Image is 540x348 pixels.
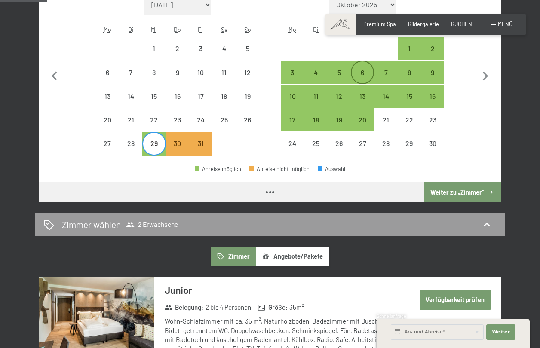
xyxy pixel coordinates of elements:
div: Abreise nicht möglich [142,61,166,84]
span: Schnellanfrage [377,314,406,319]
div: Wed Oct 29 2025 [142,132,166,155]
div: Abreise möglich [374,61,397,84]
span: Premium Spa [363,21,396,27]
div: 14 [375,93,396,114]
div: Sun Oct 26 2025 [236,108,259,131]
div: Abreise möglich [328,61,351,84]
div: Sat Oct 04 2025 [212,37,236,60]
div: 6 [97,69,118,91]
div: Thu Oct 23 2025 [166,108,189,131]
div: Abreise möglich [304,61,328,84]
div: 27 [352,140,373,162]
abbr: Dienstag [128,26,134,33]
div: Sun Nov 23 2025 [421,108,444,131]
div: Sun Oct 12 2025 [236,61,259,84]
div: Mon Oct 20 2025 [96,108,119,131]
span: 2 Erwachsene [126,220,178,229]
strong: Belegung : [165,303,204,312]
div: 10 [282,93,303,114]
div: Sat Nov 22 2025 [398,108,421,131]
div: Abreise möglich [398,85,421,108]
div: Tue Nov 25 2025 [304,132,328,155]
div: Abreise nicht möglich [119,61,142,84]
div: 5 [328,69,350,91]
div: 25 [213,116,235,138]
div: 7 [120,69,141,91]
div: Mon Nov 17 2025 [281,108,304,131]
button: Zimmer [211,247,256,266]
div: 15 [399,93,420,114]
div: Tue Nov 11 2025 [304,85,328,108]
div: Tue Nov 18 2025 [304,108,328,131]
div: 13 [97,93,118,114]
span: BUCHEN [451,21,472,27]
div: 24 [190,116,212,138]
div: 22 [143,116,165,138]
div: Mon Oct 06 2025 [96,61,119,84]
div: Abreise nicht möglich [142,108,166,131]
div: Sun Nov 09 2025 [421,61,444,84]
div: Wed Oct 15 2025 [142,85,166,108]
div: Abreise nicht möglich, da die Mindestaufenthaltsdauer nicht erfüllt wird [166,132,189,155]
div: Abreise nicht möglich [166,85,189,108]
div: 26 [236,116,258,138]
div: Abreise nicht möglich [119,85,142,108]
div: Abreise nicht möglich [189,85,212,108]
div: Abreise nicht möglich [212,37,236,60]
div: Sun Nov 02 2025 [421,37,444,60]
div: Sun Nov 16 2025 [421,85,444,108]
abbr: Mittwoch [151,26,157,33]
div: Abreise nicht möglich [398,108,421,131]
div: Anreise möglich [195,166,241,172]
div: Abreise nicht möglich [166,61,189,84]
div: Fri Oct 10 2025 [189,61,212,84]
div: 7 [375,69,396,91]
div: Abreise nicht möglich [119,108,142,131]
div: Wed Nov 19 2025 [328,108,351,131]
div: Abreise möglich [374,85,397,108]
div: Abreise nicht möglich [281,132,304,155]
div: Abreise möglich [351,108,374,131]
div: Abreise möglich [351,85,374,108]
abbr: Donnerstag [174,26,181,33]
div: Abreise nicht möglich [421,108,444,131]
div: Tue Oct 21 2025 [119,108,142,131]
div: 4 [213,45,235,67]
div: Abreise möglich [281,61,304,84]
div: Fri Oct 03 2025 [189,37,212,60]
div: 15 [143,93,165,114]
div: Sun Nov 30 2025 [421,132,444,155]
div: 2 [422,45,443,67]
div: 28 [120,140,141,162]
span: Bildergalerie [408,21,439,27]
div: 14 [120,93,141,114]
div: Abreise möglich [304,85,328,108]
div: Abreise möglich [328,108,351,131]
div: Abreise nicht möglich [398,132,421,155]
div: Abreise nicht möglich [374,108,397,131]
div: 30 [422,140,443,162]
div: Abreise nicht möglich [166,108,189,131]
div: Tue Oct 07 2025 [119,61,142,84]
div: 27 [97,140,118,162]
abbr: Montag [104,26,111,33]
div: Abreise möglich [142,132,166,155]
div: Fri Nov 28 2025 [374,132,397,155]
div: 20 [352,116,373,138]
div: 13 [352,93,373,114]
div: Thu Nov 27 2025 [351,132,374,155]
div: Abreise nicht möglich [249,166,310,172]
div: 10 [190,69,212,91]
div: Sat Oct 11 2025 [212,61,236,84]
div: Mon Nov 03 2025 [281,61,304,84]
div: 20 [97,116,118,138]
div: 19 [328,116,350,138]
div: 11 [305,93,327,114]
div: 9 [167,69,188,91]
div: Abreise nicht möglich [421,132,444,155]
div: 23 [167,116,188,138]
div: Mon Oct 27 2025 [96,132,119,155]
abbr: Freitag [198,26,203,33]
div: Fri Nov 21 2025 [374,108,397,131]
div: Fri Oct 17 2025 [189,85,212,108]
